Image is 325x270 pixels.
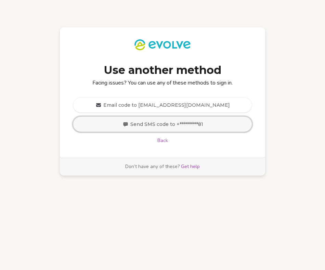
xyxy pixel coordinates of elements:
[157,137,168,144] a: Back
[181,163,200,170] a: Get help
[73,98,252,113] button: Email code to [EMAIL_ADDRESS][DOMAIN_NAME]
[103,102,230,108] span: Email code to [EMAIL_ADDRESS][DOMAIN_NAME]
[134,39,190,50] img: Evolve
[73,63,252,78] h1: Use another method
[73,79,252,87] p: Facing issues? You can use any of these methods to sign in.
[125,163,180,170] span: Don’t have any of these?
